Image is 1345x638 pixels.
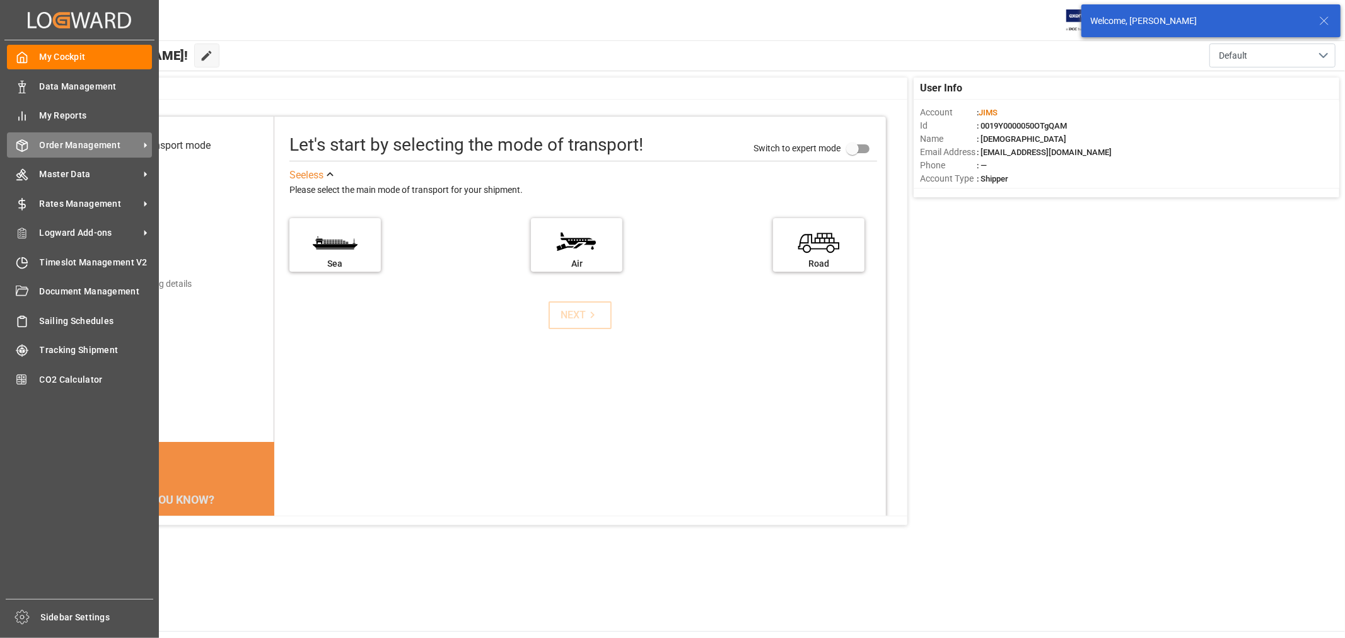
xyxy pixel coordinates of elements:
[289,132,643,158] div: Let's start by selecting the mode of transport!
[979,108,998,117] span: JIMS
[977,148,1112,157] span: : [EMAIL_ADDRESS][DOMAIN_NAME]
[257,513,274,603] button: next slide / item
[40,226,139,240] span: Logward Add-ons
[7,45,152,69] a: My Cockpit
[537,257,616,270] div: Air
[52,43,188,67] span: Hello [PERSON_NAME]!
[920,132,977,146] span: Name
[1209,43,1336,67] button: open menu
[40,197,139,211] span: Rates Management
[7,279,152,304] a: Document Management
[7,103,152,128] a: My Reports
[7,367,152,391] a: CO2 Calculator
[40,344,153,357] span: Tracking Shipment
[7,74,152,98] a: Data Management
[40,256,153,269] span: Timeslot Management V2
[86,513,259,588] div: The energy needed to power one large container ship across the ocean in a single day is the same ...
[289,183,877,198] div: Please select the main mode of transport for your shipment.
[920,106,977,119] span: Account
[977,161,987,170] span: : —
[40,285,153,298] span: Document Management
[977,134,1066,144] span: : [DEMOGRAPHIC_DATA]
[1219,49,1247,62] span: Default
[920,172,977,185] span: Account Type
[920,146,977,159] span: Email Address
[549,301,612,329] button: NEXT
[40,50,153,64] span: My Cockpit
[40,315,153,328] span: Sailing Schedules
[754,142,841,153] span: Switch to expert mode
[920,119,977,132] span: Id
[7,308,152,333] a: Sailing Schedules
[561,308,599,323] div: NEXT
[40,139,139,152] span: Order Management
[296,257,375,270] div: Sea
[40,373,153,386] span: CO2 Calculator
[920,159,977,172] span: Phone
[7,338,152,362] a: Tracking Shipment
[1066,9,1110,32] img: Exertis%20JAM%20-%20Email%20Logo.jpg_1722504956.jpg
[71,486,274,513] div: DID YOU KNOW?
[41,611,154,624] span: Sidebar Settings
[977,108,998,117] span: :
[7,250,152,274] a: Timeslot Management V2
[977,174,1008,183] span: : Shipper
[40,109,153,122] span: My Reports
[977,121,1067,130] span: : 0019Y0000050OTgQAM
[1090,14,1307,28] div: Welcome, [PERSON_NAME]
[113,138,211,153] div: Select transport mode
[40,168,139,181] span: Master Data
[289,168,323,183] div: See less
[779,257,858,270] div: Road
[40,80,153,93] span: Data Management
[920,81,962,96] span: User Info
